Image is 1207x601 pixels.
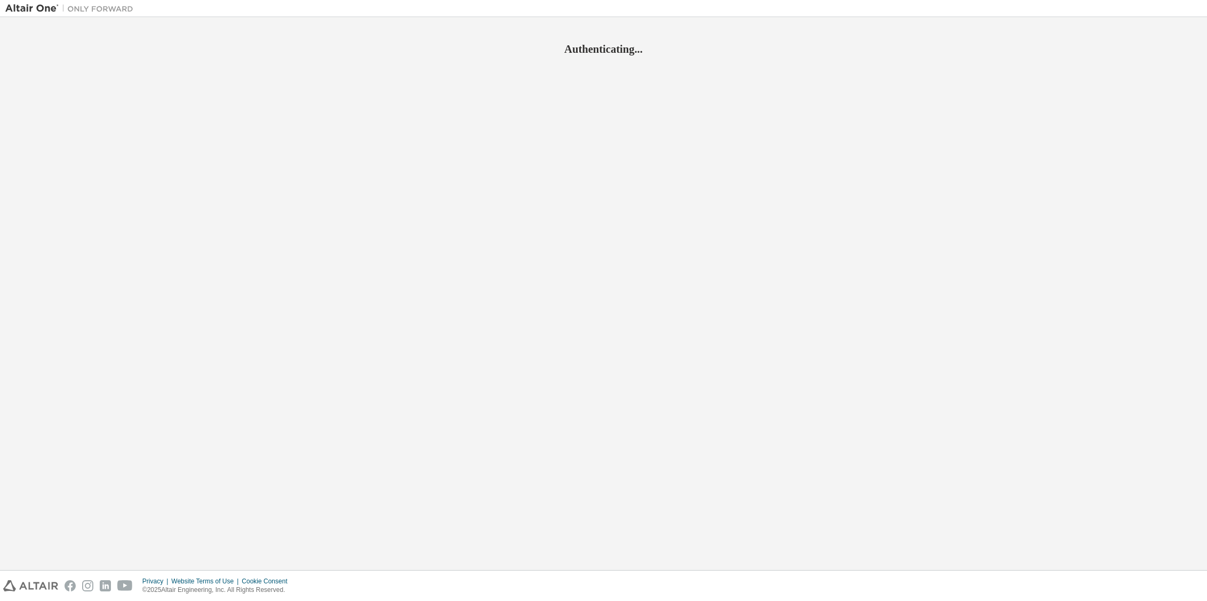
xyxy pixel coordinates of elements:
p: © 2025 Altair Engineering, Inc. All Rights Reserved. [142,586,294,595]
img: facebook.svg [65,580,76,591]
div: Cookie Consent [242,577,293,586]
img: altair_logo.svg [3,580,58,591]
div: Privacy [142,577,171,586]
img: linkedin.svg [100,580,111,591]
img: Altair One [5,3,139,14]
img: youtube.svg [117,580,133,591]
h2: Authenticating... [5,42,1202,56]
div: Website Terms of Use [171,577,242,586]
img: instagram.svg [82,580,93,591]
